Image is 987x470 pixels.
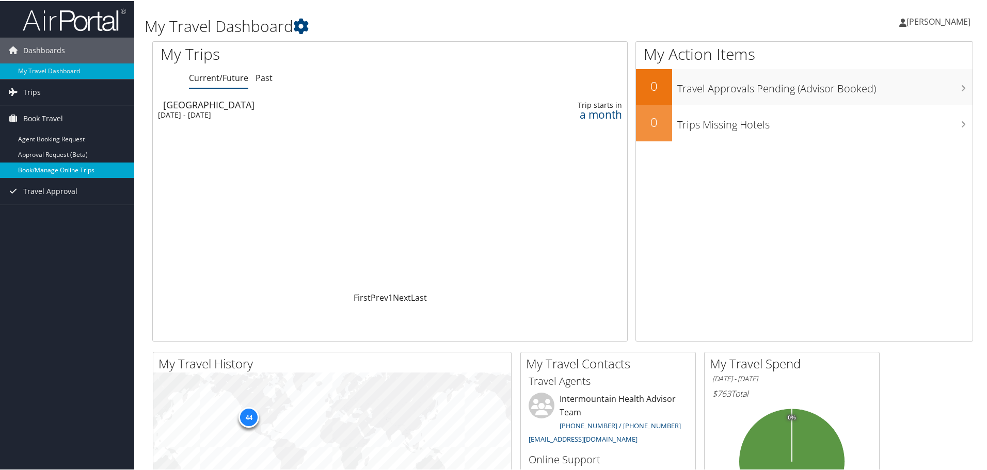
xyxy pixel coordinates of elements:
[23,78,41,104] span: Trips
[529,451,688,466] h3: Online Support
[636,42,973,64] h1: My Action Items
[636,104,973,140] a: 0Trips Missing Hotels
[899,5,981,36] a: [PERSON_NAME]
[906,15,970,26] span: [PERSON_NAME]
[788,414,796,420] tspan: 0%
[256,71,273,83] a: Past
[371,291,388,302] a: Prev
[677,75,973,95] h3: Travel Approvals Pending (Advisor Booked)
[712,387,871,398] h6: Total
[388,291,393,302] a: 1
[529,373,688,387] h3: Travel Agents
[712,387,731,398] span: $763
[163,99,456,108] div: [GEOGRAPHIC_DATA]
[158,109,451,119] div: [DATE] - [DATE]
[560,420,681,429] a: [PHONE_NUMBER] / [PHONE_NUMBER]
[23,177,77,203] span: Travel Approval
[23,37,65,62] span: Dashboards
[515,109,622,118] div: a month
[189,71,248,83] a: Current/Future
[523,392,693,447] li: Intermountain Health Advisor Team
[393,291,411,302] a: Next
[23,105,63,131] span: Book Travel
[515,100,622,109] div: Trip starts in
[636,76,672,94] h2: 0
[526,354,695,371] h2: My Travel Contacts
[636,112,672,130] h2: 0
[712,373,871,383] h6: [DATE] - [DATE]
[529,433,638,443] a: [EMAIL_ADDRESS][DOMAIN_NAME]
[354,291,371,302] a: First
[710,354,879,371] h2: My Travel Spend
[636,68,973,104] a: 0Travel Approvals Pending (Advisor Booked)
[158,354,511,371] h2: My Travel History
[145,14,702,36] h1: My Travel Dashboard
[677,111,973,131] h3: Trips Missing Hotels
[23,7,126,31] img: airportal-logo.png
[161,42,422,64] h1: My Trips
[411,291,427,302] a: Last
[238,406,259,427] div: 44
